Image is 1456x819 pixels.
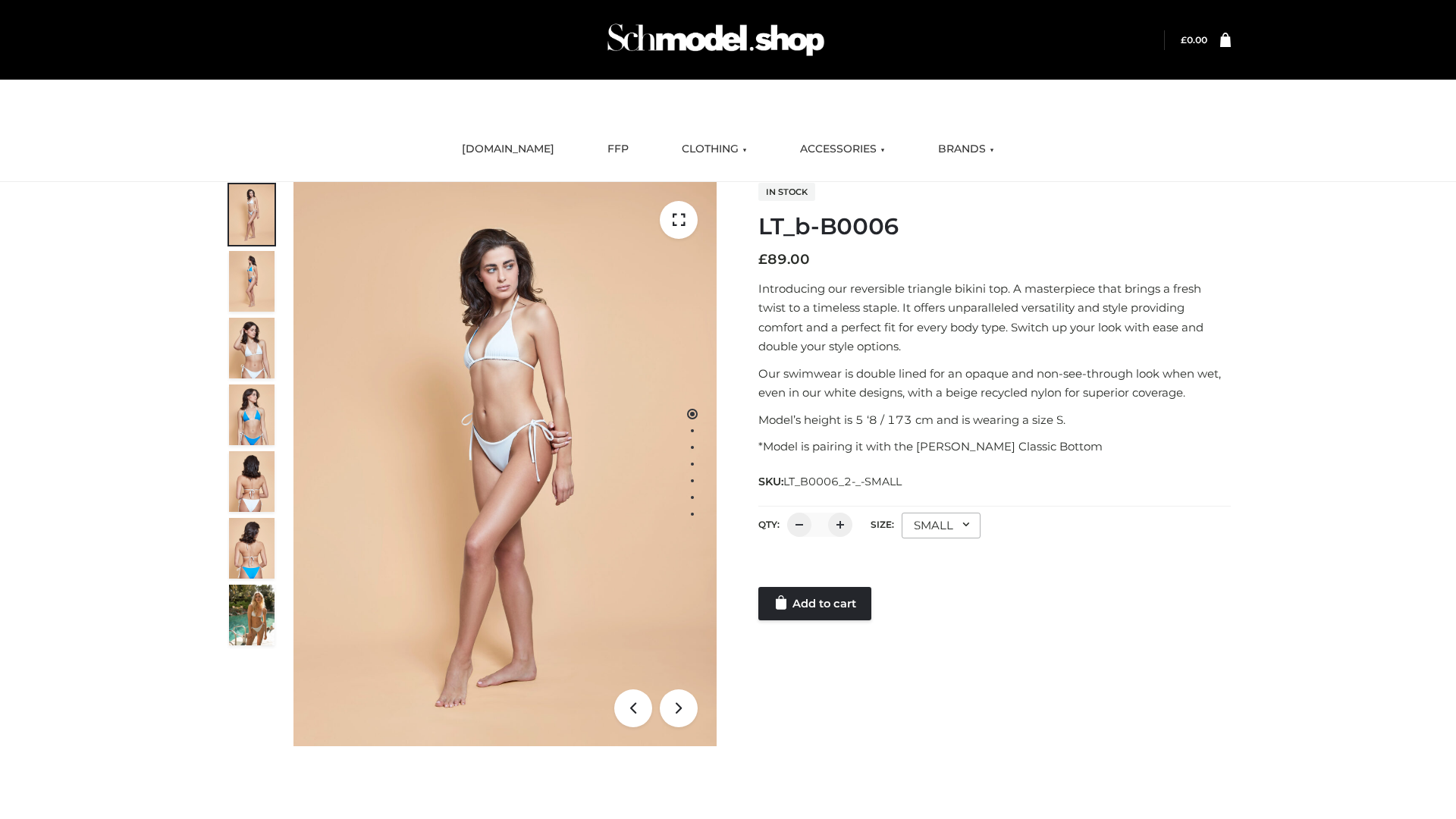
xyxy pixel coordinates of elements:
[758,587,871,620] a: Add to cart
[450,133,566,166] a: [DOMAIN_NAME]
[758,364,1231,403] p: Our swimwear is double lined for an opaque and non-see-through look when wet, even in our white d...
[602,10,830,70] img: Schmodel Admin 964
[758,183,815,201] span: In stock
[758,213,1231,240] h1: LT_b-B0006
[1181,34,1207,45] bdi: 0.00
[902,513,981,538] div: SMALL
[1181,34,1207,45] a: £0.00
[927,133,1006,166] a: BRANDS
[758,519,780,530] label: QTY:
[293,182,717,746] img: ArielClassicBikiniTop_CloudNine_AzureSky_OW114ECO_1
[670,133,758,166] a: CLOTHING
[871,519,894,530] label: Size:
[758,437,1231,457] p: *Model is pairing it with the [PERSON_NAME] Classic Bottom
[1181,34,1187,45] span: £
[758,279,1231,356] p: Introducing our reversible triangle bikini top. A masterpiece that brings a fresh twist to a time...
[758,472,903,491] span: SKU:
[758,410,1231,430] p: Model’s height is 5 ‘8 / 173 cm and is wearing a size S.
[229,251,275,312] img: ArielClassicBikiniTop_CloudNine_AzureSky_OW114ECO_2-scaled.jpg
[229,585,275,645] img: Arieltop_CloudNine_AzureSky2.jpg
[229,518,275,579] img: ArielClassicBikiniTop_CloudNine_AzureSky_OW114ECO_8-scaled.jpg
[596,133,640,166] a: FFP
[229,184,275,245] img: ArielClassicBikiniTop_CloudNine_AzureSky_OW114ECO_1-scaled.jpg
[758,251,810,268] bdi: 89.00
[229,451,275,512] img: ArielClassicBikiniTop_CloudNine_AzureSky_OW114ECO_7-scaled.jpg
[783,475,902,488] span: LT_B0006_2-_-SMALL
[758,251,767,268] span: £
[229,384,275,445] img: ArielClassicBikiniTop_CloudNine_AzureSky_OW114ECO_4-scaled.jpg
[229,318,275,378] img: ArielClassicBikiniTop_CloudNine_AzureSky_OW114ECO_3-scaled.jpg
[789,133,896,166] a: ACCESSORIES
